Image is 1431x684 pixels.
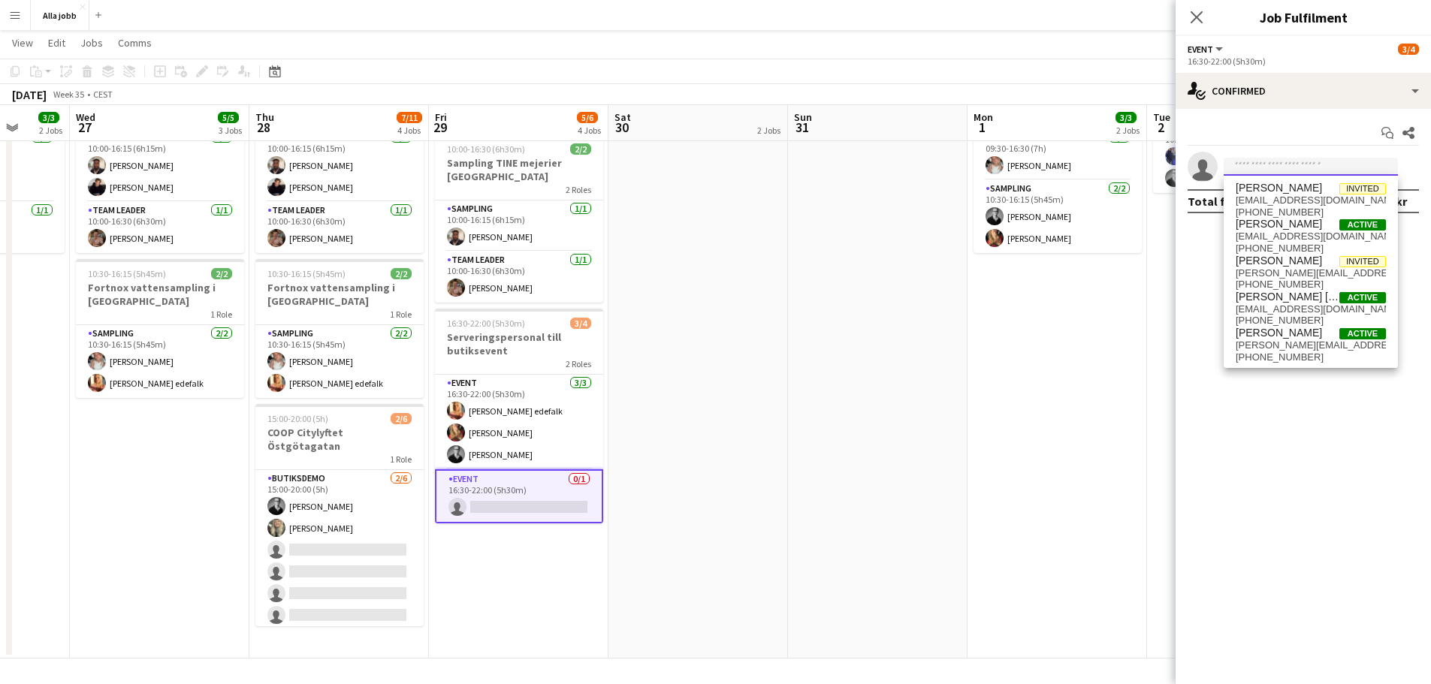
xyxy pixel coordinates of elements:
[42,33,71,53] a: Edit
[435,309,603,523] app-job-card: 16:30-22:00 (5h30m)3/4Serveringspersonal till butiksevent2 RolesEvent3/316:30-22:00 (5h30m)[PERSO...
[76,110,95,124] span: Wed
[435,200,603,252] app-card-role: Sampling1/110:00-16:15 (6h15m)[PERSON_NAME]
[974,129,1142,180] app-card-role: Drift1/109:30-16:30 (7h)[PERSON_NAME]
[1236,315,1386,327] span: +46739994323
[253,119,274,136] span: 28
[1339,183,1386,194] span: Invited
[397,112,422,123] span: 7/11
[447,318,525,329] span: 16:30-22:00 (5h30m)
[794,110,812,124] span: Sun
[1236,351,1386,363] span: +46707700608
[93,89,113,100] div: CEST
[1236,206,1386,218] span: +46725505233
[255,202,424,253] app-card-role: Team Leader1/110:00-16:30 (6h30m)[PERSON_NAME]
[1236,327,1322,339] span: Delia Arama
[1236,303,1386,315] span: emmaappeljansson@gmail.com
[435,134,603,303] app-job-card: 10:00-16:30 (6h30m)2/2Sampling TINE mejerier [GEOGRAPHIC_DATA]2 RolesSampling1/110:00-16:15 (6h15...
[1236,267,1386,279] span: erik.andstrom@gmail.com
[118,36,152,50] span: Comms
[1236,339,1386,351] span: delia.arama04@gmail.com
[6,33,39,53] a: View
[1236,182,1322,194] span: Moa Agdahl
[435,110,447,124] span: Fri
[255,259,424,398] app-job-card: 10:30-16:15 (5h45m)2/2Fortnox vattensampling i [GEOGRAPHIC_DATA]1 RoleSampling2/210:30-16:15 (5h4...
[1236,243,1386,255] span: +46725541482
[112,33,158,53] a: Comms
[255,470,424,630] app-card-role: Butiksdemo2/615:00-20:00 (5h)[PERSON_NAME][PERSON_NAME]
[1176,73,1431,109] div: Confirmed
[76,129,244,202] app-card-role: Sampling2/210:00-16:15 (6h15m)[PERSON_NAME][PERSON_NAME]
[255,325,424,398] app-card-role: Sampling2/210:30-16:15 (5h45m)[PERSON_NAME][PERSON_NAME] edefalk
[1153,120,1321,193] app-card-role: Sampling2/210:30-16:15 (5h45m)[PERSON_NAME][PERSON_NAME]
[971,119,993,136] span: 1
[1236,291,1339,303] span: Emma Appelqvist Jansson
[1339,292,1386,303] span: Active
[210,309,232,320] span: 1 Role
[211,268,232,279] span: 2/2
[757,125,780,136] div: 2 Jobs
[391,268,412,279] span: 2/2
[80,36,103,50] span: Jobs
[219,125,242,136] div: 3 Jobs
[218,112,239,123] span: 5/5
[39,125,62,136] div: 2 Jobs
[390,453,412,465] span: 1 Role
[1151,119,1170,136] span: 2
[1188,44,1213,55] span: Event
[1236,231,1386,243] span: smillaahlqvist@hotmail.com
[577,112,598,123] span: 5/6
[76,63,244,253] app-job-card: 10:00-16:30 (6h30m)3/3Sampling TINE mejerier [GEOGRAPHIC_DATA]2 RolesSampling2/210:00-16:15 (6h15...
[566,184,591,195] span: 2 Roles
[435,252,603,303] app-card-role: Team Leader1/110:00-16:30 (6h30m)[PERSON_NAME]
[74,33,109,53] a: Jobs
[50,89,87,100] span: Week 35
[31,1,89,30] button: Alla jobb
[974,63,1142,253] app-job-card: 09:30-16:30 (7h)3/3Sampling TINE mejerier [GEOGRAPHIC_DATA]2 RolesDrift1/109:30-16:30 (7h)[PERSON...
[12,87,47,102] div: [DATE]
[1398,44,1419,55] span: 3/4
[792,119,812,136] span: 31
[433,119,447,136] span: 29
[255,129,424,202] app-card-role: Sampling2/210:00-16:15 (6h15m)[PERSON_NAME][PERSON_NAME]
[566,358,591,369] span: 2 Roles
[76,259,244,398] app-job-card: 10:30-16:15 (5h45m)2/2Fortnox vattensampling i [GEOGRAPHIC_DATA]1 RoleSampling2/210:30-16:15 (5h4...
[76,281,244,308] h3: Fortnox vattensampling i [GEOGRAPHIC_DATA]
[255,63,424,253] app-job-card: 10:00-16:30 (6h30m)3/3Sampling TINE mejerier [GEOGRAPHIC_DATA]2 RolesSampling2/210:00-16:15 (6h15...
[435,156,603,183] h3: Sampling TINE mejerier [GEOGRAPHIC_DATA]
[974,180,1142,253] app-card-role: Sampling2/210:30-16:15 (5h45m)[PERSON_NAME][PERSON_NAME]
[267,413,328,424] span: 15:00-20:00 (5h)
[12,36,33,50] span: View
[391,413,412,424] span: 2/6
[974,110,993,124] span: Mon
[1236,218,1322,231] span: Smilla Ahlqvist
[74,119,95,136] span: 27
[435,469,603,523] app-card-role: Event0/116:30-22:00 (5h30m)
[435,375,603,469] app-card-role: Event3/316:30-22:00 (5h30m)[PERSON_NAME] edefalk[PERSON_NAME][PERSON_NAME]
[76,202,244,253] app-card-role: Team Leader1/110:00-16:30 (6h30m)[PERSON_NAME]
[397,125,421,136] div: 4 Jobs
[76,325,244,398] app-card-role: Sampling2/210:30-16:15 (5h45m)[PERSON_NAME][PERSON_NAME] edefalk
[447,143,525,155] span: 10:00-16:30 (6h30m)
[267,268,346,279] span: 10:30-16:15 (5h45m)
[1339,219,1386,231] span: Active
[1176,8,1431,27] h3: Job Fulfilment
[1339,256,1386,267] span: Invited
[1188,56,1419,67] div: 16:30-22:00 (5h30m)
[578,125,601,136] div: 4 Jobs
[38,112,59,123] span: 3/3
[435,330,603,357] h3: Serveringspersonal till butiksevent
[1188,44,1225,55] button: Event
[255,281,424,308] h3: Fortnox vattensampling i [GEOGRAPHIC_DATA]
[612,119,631,136] span: 30
[1116,112,1137,123] span: 3/3
[1188,194,1239,209] div: Total fee
[255,404,424,626] app-job-card: 15:00-20:00 (5h)2/6COOP Citylyftet Östgötagatan1 RoleButiksdemo2/615:00-20:00 (5h)[PERSON_NAME][P...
